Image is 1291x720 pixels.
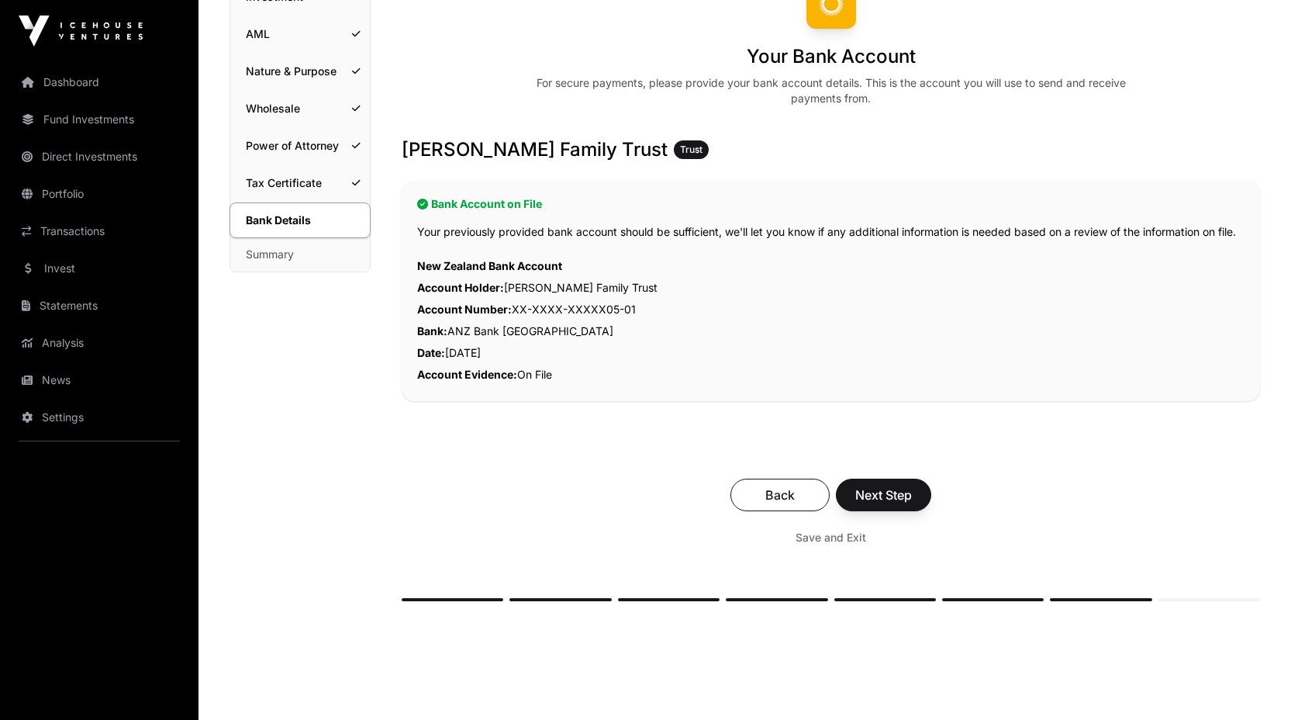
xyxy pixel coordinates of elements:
span: Account Holder: [417,281,504,294]
span: Trust [680,144,702,156]
button: Save and Exit [777,524,885,552]
h1: Your Bank Account [747,44,916,69]
a: Bank Details [230,202,371,238]
a: Tax Certificate [230,166,370,200]
a: Summary [230,237,370,272]
a: Nature & Purpose [230,54,370,88]
a: Analysis [12,326,186,360]
span: Account Number: [417,303,512,316]
a: Power of Attorney [230,129,370,163]
p: Your previously provided bank account should be sufficient, we'll let you know if any additional ... [417,224,1244,240]
a: Fund Investments [12,102,186,137]
p: On File [417,364,1244,386]
div: For secure payments, please provide your bank account details. This is the account you will use t... [533,75,1129,106]
p: New Zealand Bank Account [417,255,1244,277]
a: Statements [12,289,186,323]
p: XX-XXXX-XXXXX05-01 [417,299,1244,320]
span: Next Step [855,486,912,504]
a: Invest [12,251,186,286]
img: Icehouse Ventures Logo [19,16,143,47]
iframe: Chat Widget [1213,646,1291,720]
button: Back [730,479,830,511]
button: Next Step [836,479,931,511]
a: Settings [12,400,186,434]
p: [PERSON_NAME] Family Trust [417,277,1244,299]
p: [DATE] [417,342,1244,364]
a: News [12,363,186,397]
a: Portfolio [12,177,186,211]
a: AML [230,17,370,51]
span: Bank: [417,324,447,337]
a: Direct Investments [12,140,186,174]
h2: Bank Account on File [417,196,1244,212]
span: Back [750,486,810,504]
p: ANZ Bank [GEOGRAPHIC_DATA] [417,320,1244,342]
a: Dashboard [12,65,186,99]
span: Account Evidence: [417,368,517,381]
a: Transactions [12,214,186,248]
a: Wholesale [230,92,370,126]
span: Date: [417,346,445,359]
span: Save and Exit [796,530,866,545]
h3: [PERSON_NAME] Family Trust [402,137,1260,162]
